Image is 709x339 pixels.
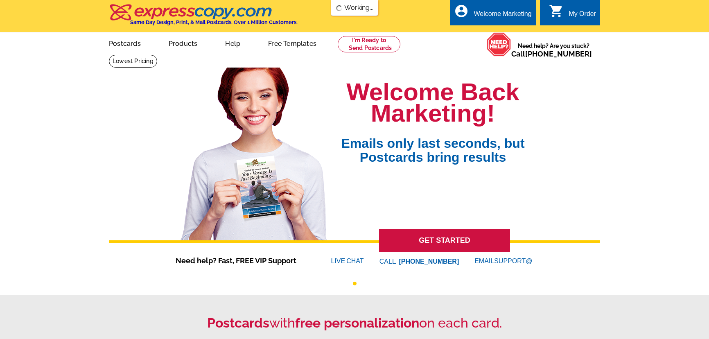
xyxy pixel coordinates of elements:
[332,81,534,124] h1: Welcome Back Marketing!
[549,4,564,18] i: shopping_cart
[511,50,592,58] span: Call
[494,256,533,266] font: SUPPORT@
[331,258,364,264] a: LIVECHAT
[511,42,596,58] span: Need help? Are you stuck?
[331,256,347,266] font: LIVE
[487,32,511,56] img: help
[109,315,600,331] h2: with on each card.
[176,61,332,240] img: welcome-back-logged-in.png
[295,315,419,330] strong: free personalization
[332,124,534,164] span: Emails only last seconds, but Postcards bring results
[474,10,531,22] div: Welcome Marketing
[130,19,298,25] h4: Same Day Design, Print, & Mail Postcards. Over 1 Million Customers.
[96,33,154,52] a: Postcards
[207,315,269,330] strong: Postcards
[109,10,298,25] a: Same Day Design, Print, & Mail Postcards. Over 1 Million Customers.
[156,33,211,52] a: Products
[549,9,596,19] a: shopping_cart My Order
[336,5,343,11] img: loading...
[353,282,357,285] button: 1 of 1
[525,50,592,58] a: [PHONE_NUMBER]
[255,33,330,52] a: Free Templates
[379,229,510,252] a: GET STARTED
[569,10,596,22] div: My Order
[176,255,307,266] span: Need help? Fast, FREE VIP Support
[212,33,253,52] a: Help
[454,4,469,18] i: account_circle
